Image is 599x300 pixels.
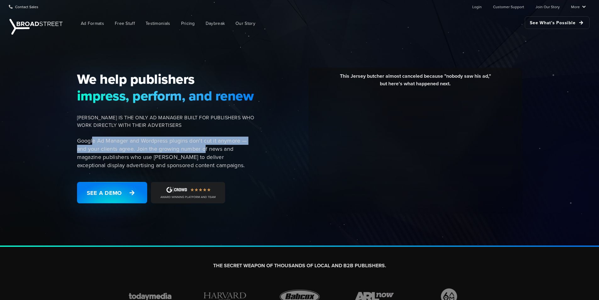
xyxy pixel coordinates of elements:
h2: THE SECRET WEAPON OF THOUSANDS OF LOCAL AND B2B PUBLISHERS. [124,263,475,269]
a: Contact Sales [9,0,38,13]
span: impress, perform, and renew [77,88,254,104]
a: Login [472,0,482,13]
span: Testimonials [146,20,170,27]
span: We help publishers [77,71,254,87]
span: [PERSON_NAME] IS THE ONLY AD MANAGER BUILT FOR PUBLISHERS WHO WORK DIRECTLY WITH THEIR ADVERTISERS [77,114,254,129]
a: Daybreak [201,16,230,31]
span: Daybreak [206,20,225,27]
span: Pricing [181,20,195,27]
a: Our Story [231,16,260,31]
div: This Jersey butcher almost canceled because "nobody saw his ad," but here's what happened next. [313,72,518,92]
p: Google Ad Manager and Wordpress plugins don't cut it anymore — and your clients agree. Join the g... [77,137,254,169]
span: Ad Formats [81,20,104,27]
a: Pricing [176,16,200,31]
a: Join Our Story [535,0,560,13]
a: See What's Possible [525,16,590,29]
a: Ad Formats [76,16,109,31]
a: More [571,0,586,13]
a: Testimonials [141,16,175,31]
a: See a Demo [77,182,147,203]
span: Free Stuff [115,20,135,27]
span: Our Story [236,20,255,27]
img: Broadstreet | The Ad Manager for Small Publishers [9,19,63,35]
a: Customer Support [493,0,524,13]
a: Free Stuff [110,16,140,31]
iframe: YouTube video player [313,92,518,207]
nav: Main [66,13,590,34]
